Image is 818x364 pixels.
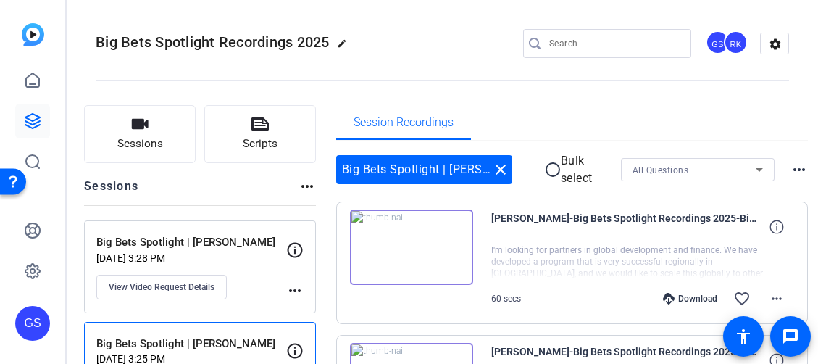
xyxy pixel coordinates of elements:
[96,234,296,251] p: Big Bets Spotlight | [PERSON_NAME]
[96,33,330,51] span: Big Bets Spotlight Recordings 2025
[336,155,513,184] div: Big Bets Spotlight | [PERSON_NAME]
[22,23,44,46] img: blue-gradient.svg
[84,178,138,205] h2: Sessions
[491,210,759,244] span: [PERSON_NAME]-Big Bets Spotlight Recordings 2025-Big Bets Spotlight - [PERSON_NAME]-1757625805429...
[96,275,227,299] button: View Video Request Details
[492,161,509,178] mat-icon: close
[354,117,454,128] span: Session Recordings
[117,136,163,152] span: Sessions
[350,210,473,285] img: thumb-nail
[790,161,808,178] mat-icon: more_horiz
[96,252,286,264] p: [DATE] 3:28 PM
[243,136,277,152] span: Scripts
[337,38,354,56] mat-icon: edit
[706,30,730,54] div: GS
[735,328,752,345] mat-icon: accessibility
[15,306,50,341] div: GS
[768,290,785,307] mat-icon: more_horiz
[286,282,304,299] mat-icon: more_horiz
[724,30,748,54] div: RK
[491,294,521,304] span: 60 secs
[761,33,790,55] mat-icon: settings
[299,178,316,195] mat-icon: more_horiz
[549,35,680,52] input: Search
[544,161,560,178] mat-icon: radio_button_unchecked
[109,281,214,293] span: View Video Request Details
[204,105,316,163] button: Scripts
[561,152,605,187] p: Bulk select
[84,105,196,163] button: Sessions
[633,165,689,175] span: All Questions
[96,336,296,352] p: Big Bets Spotlight | [PERSON_NAME]
[656,293,725,305] div: Download
[782,328,799,345] mat-icon: message
[724,30,749,56] ngx-avatar: Raisa Kuddus
[733,290,751,307] mat-icon: favorite_border
[706,30,731,56] ngx-avatar: Garrett Sherwood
